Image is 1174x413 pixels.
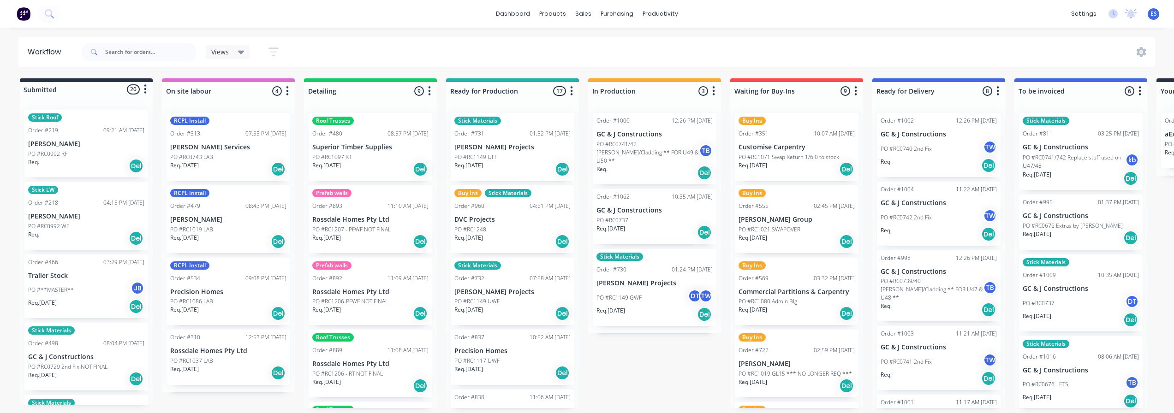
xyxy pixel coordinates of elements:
[312,225,391,234] p: PO #RC1207 - PFWF NOT FINAL
[672,117,713,125] div: 12:26 PM [DATE]
[1098,353,1139,361] div: 08:06 AM [DATE]
[530,202,571,210] div: 04:51 PM [DATE]
[28,126,58,135] div: Order #219
[170,357,213,365] p: PO #RC1037 LAB
[454,225,486,234] p: PO #RC1248
[167,330,290,385] div: Order #31012:53 PM [DATE]Rossdale Homes Pty LtdPO #RC1037 LABReq.[DATE]Del
[535,7,571,21] div: products
[593,113,716,184] div: Order #100012:26 PM [DATE]GC & J ConstructionsPO #RC0741/42 [PERSON_NAME]/Cladding ** FOR U49 & U...
[454,306,483,314] p: Req. [DATE]
[699,289,713,303] div: TW
[739,261,766,270] div: Buy Ins
[1023,258,1069,266] div: Stick Materials
[739,234,767,242] p: Req. [DATE]
[170,189,209,197] div: RCPL Install
[983,209,997,223] div: TW
[1023,393,1051,401] p: Req. [DATE]
[1019,195,1143,250] div: Order #99501:37 PM [DATE]GC & J ConstructionsPO #RC0676 Extras by [PERSON_NAME]Req.[DATE]Del
[1023,340,1069,348] div: Stick Materials
[28,326,75,335] div: Stick Materials
[24,254,148,319] div: Order #46603:29 PM [DATE]Trailer StockPO #**MASTER**JBReq.[DATE]Del
[312,261,352,270] div: Prefab walls
[1023,299,1055,307] p: PO #RC0737
[981,227,996,242] div: Del
[739,346,769,354] div: Order #722
[555,366,570,380] div: Del
[739,370,852,378] p: PO #RC1019 GL15 *** NO LONGER REQ ***
[454,117,501,125] div: Stick Materials
[170,153,213,161] p: PO #RC0743 LAB
[454,261,501,270] div: Stick Materials
[1023,366,1139,374] p: GC & J Constructions
[839,162,854,177] div: Del
[485,189,531,197] div: Stick Materials
[881,199,997,207] p: GC & J Constructions
[530,333,571,342] div: 10:52 AM [DATE]
[312,143,429,151] p: Superior Timber Supplies
[1023,130,1053,138] div: Order #811
[881,268,997,276] p: GC & J Constructions
[1125,376,1139,389] div: TB
[739,130,769,138] div: Order #351
[103,199,144,207] div: 04:15 PM [DATE]
[129,372,143,386] div: Del
[596,7,638,21] div: purchasing
[881,226,892,235] p: Req.
[881,117,914,125] div: Order #1002
[735,258,858,325] div: Buy InsOrder #56903:32 PM [DATE]Commercial Partitions & CarpentryPO #RC1080 Admin BlgReq.[DATE]Del
[387,202,429,210] div: 11:10 AM [DATE]
[1019,336,1143,413] div: Stick MaterialsOrder #101608:06 AM [DATE]GC & J ConstructionsPO #RC0676 - ETSTBReq.[DATE]Del
[1125,153,1139,167] div: kb
[312,117,354,125] div: Roof Trusses
[1023,153,1125,170] p: PO #RC0741/742 Replace stuff used on U47/48
[312,333,354,342] div: Roof Trusses
[596,279,713,287] p: [PERSON_NAME] Projects
[454,161,483,170] p: Req. [DATE]
[28,339,58,348] div: Order #498
[454,202,484,210] div: Order #960
[309,185,432,253] div: Prefab wallsOrder #89311:10 AM [DATE]Rossdale Homes Pty LtdPO #RC1207 - PFWF NOT FINALReq.[DATE]Del
[593,189,716,244] div: Order #106210:35 AM [DATE]GC & J ConstructionsPO #RC0737Req.[DATE]Del
[1123,171,1138,186] div: Del
[451,330,574,385] div: Order #83710:52 AM [DATE]Precision HomesPO #RC1117 UWFReq.[DATE]Del
[454,216,571,224] p: DVC Projects
[1019,254,1143,331] div: Stick MaterialsOrder #100910:35 AM [DATE]GC & J ConstructionsPO #RC0737DTReq.[DATE]Del
[387,346,429,354] div: 11:08 AM [DATE]
[739,288,855,296] p: Commercial Partitions & Carpentry
[271,234,286,249] div: Del
[413,306,428,321] div: Del
[105,43,197,61] input: Search for orders...
[312,360,429,368] p: Rossdale Homes Pty Ltd
[1023,198,1053,206] div: Order #995
[814,274,855,283] div: 03:32 PM [DATE]
[271,366,286,380] div: Del
[1098,198,1139,206] div: 01:37 PM [DATE]
[28,150,67,158] p: PO #RC0992 RF
[170,161,199,170] p: Req. [DATE]
[170,202,200,210] div: Order #479
[129,159,143,173] div: Del
[129,231,143,246] div: Del
[1023,285,1139,293] p: GC & J Constructions
[312,130,342,138] div: Order #480
[735,330,858,397] div: Buy InsOrder #72202:59 PM [DATE][PERSON_NAME]PO #RC1019 GL15 *** NO LONGER REQ ***Req.[DATE]Del
[596,224,625,233] p: Req. [DATE]
[167,185,290,253] div: RCPL InstallOrder #47908:43 PM [DATE][PERSON_NAME]PO #RC1019 LABReq.[DATE]Del
[28,212,144,220] p: [PERSON_NAME]
[739,306,767,314] p: Req. [DATE]
[877,113,1001,177] div: Order #100212:26 PM [DATE]GC & J ConstructionsPO #RC0740 2nd FixTWReq.Del
[1123,230,1138,245] div: Del
[170,143,286,151] p: [PERSON_NAME] Services
[491,7,535,21] a: dashboard
[555,234,570,249] div: Del
[167,113,290,181] div: RCPL InstallOrder #31307:53 PM [DATE][PERSON_NAME] ServicesPO #RC0743 LABReq.[DATE]Del
[1150,10,1157,18] span: ES
[596,216,628,224] p: PO #RC0737
[596,307,625,315] p: Req. [DATE]
[170,261,209,270] div: RCPL Install
[956,330,997,338] div: 11:21 AM [DATE]
[1023,312,1051,320] p: Req. [DATE]
[24,110,148,177] div: Stick RoofOrder #21909:21 AM [DATE][PERSON_NAME]PO #RC0992 RFReq.Del
[103,258,144,266] div: 03:29 PM [DATE]
[387,130,429,138] div: 08:57 PM [DATE]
